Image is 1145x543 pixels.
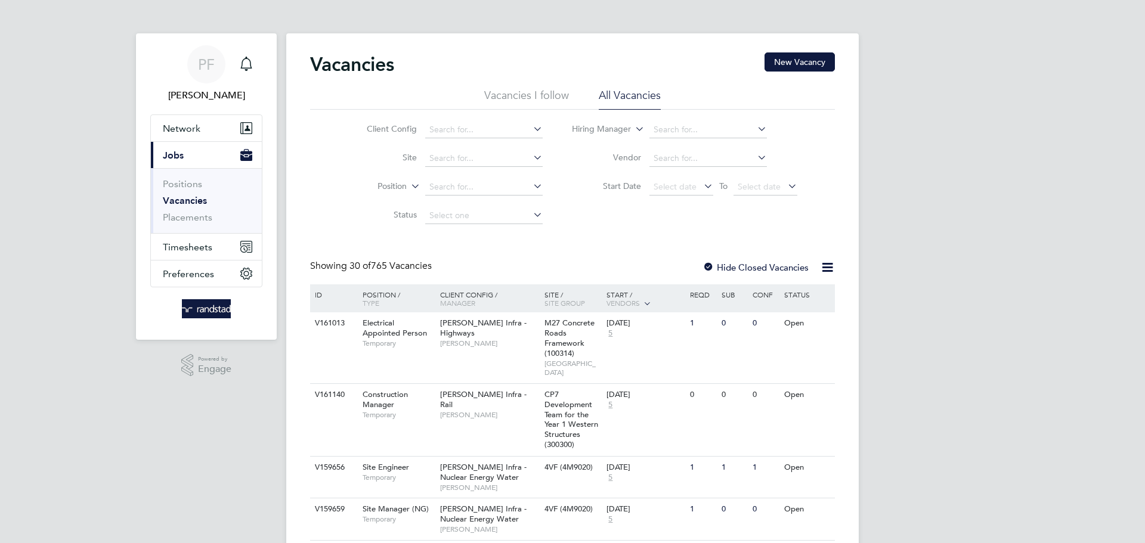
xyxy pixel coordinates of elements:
[310,260,434,272] div: Showing
[348,209,417,220] label: Status
[440,504,527,524] span: [PERSON_NAME] Infra - Nuclear Energy Water
[781,457,833,479] div: Open
[151,142,262,168] button: Jobs
[425,150,543,167] input: Search for...
[312,312,354,334] div: V161013
[606,298,640,308] span: Vendors
[544,462,593,472] span: 4VF (4M9020)
[198,57,215,72] span: PF
[363,514,434,524] span: Temporary
[363,389,408,409] span: Construction Manager
[437,284,541,313] div: Client Config /
[649,150,767,167] input: Search for...
[606,514,614,525] span: 5
[136,33,277,340] nav: Main navigation
[781,384,833,406] div: Open
[654,181,697,192] span: Select date
[687,312,718,334] div: 1
[151,115,262,141] button: Network
[703,262,809,273] label: Hide Closed Vacancies
[440,483,539,492] span: [PERSON_NAME]
[719,284,750,305] div: Sub
[750,312,781,334] div: 0
[687,284,718,305] div: Reqd
[440,298,475,308] span: Manager
[349,260,371,272] span: 30 of
[349,260,432,272] span: 765 Vacancies
[562,123,631,135] label: Hiring Manager
[484,88,569,110] li: Vacancies I follow
[151,168,262,233] div: Jobs
[363,473,434,482] span: Temporary
[716,178,731,194] span: To
[151,234,262,260] button: Timesheets
[649,122,767,138] input: Search for...
[425,179,543,196] input: Search for...
[198,364,231,374] span: Engage
[606,328,614,339] span: 5
[348,123,417,134] label: Client Config
[606,473,614,483] span: 5
[363,298,379,308] span: Type
[544,359,601,377] span: [GEOGRAPHIC_DATA]
[198,354,231,364] span: Powered by
[544,318,595,358] span: M27 Concrete Roads Framework (100314)
[544,504,593,514] span: 4VF (4M9020)
[348,152,417,163] label: Site
[312,498,354,520] div: V159659
[572,152,641,163] label: Vendor
[312,284,354,305] div: ID
[765,52,835,72] button: New Vacancy
[363,410,434,420] span: Temporary
[719,498,750,520] div: 0
[781,498,833,520] div: Open
[310,52,394,76] h2: Vacancies
[544,298,585,308] span: Site Group
[750,498,781,520] div: 0
[572,181,641,191] label: Start Date
[440,525,539,534] span: [PERSON_NAME]
[163,212,212,223] a: Placements
[719,457,750,479] div: 1
[687,457,718,479] div: 1
[541,284,604,313] div: Site /
[354,284,437,313] div: Position /
[312,457,354,479] div: V159656
[440,389,527,409] span: [PERSON_NAME] Infra - Rail
[181,354,232,377] a: Powered byEngage
[440,339,539,348] span: [PERSON_NAME]
[606,400,614,410] span: 5
[425,122,543,138] input: Search for...
[363,339,434,348] span: Temporary
[750,384,781,406] div: 0
[163,241,212,253] span: Timesheets
[738,181,781,192] span: Select date
[163,195,207,206] a: Vacancies
[163,268,214,280] span: Preferences
[544,389,598,449] span: CP7 Development Team for the Year 1 Western Structures (300300)
[163,123,200,134] span: Network
[312,384,354,406] div: V161140
[606,504,684,514] div: [DATE]
[363,462,409,472] span: Site Engineer
[440,318,527,338] span: [PERSON_NAME] Infra - Highways
[182,299,231,318] img: randstad-logo-retina.png
[750,284,781,305] div: Conf
[425,207,543,224] input: Select one
[687,384,718,406] div: 0
[440,410,539,420] span: [PERSON_NAME]
[363,318,427,338] span: Electrical Appointed Person
[606,463,684,473] div: [DATE]
[781,284,833,305] div: Status
[440,462,527,482] span: [PERSON_NAME] Infra - Nuclear Energy Water
[750,457,781,479] div: 1
[338,181,407,193] label: Position
[363,504,429,514] span: Site Manager (NG)
[150,45,262,103] a: PF[PERSON_NAME]
[687,498,718,520] div: 1
[719,312,750,334] div: 0
[606,318,684,328] div: [DATE]
[163,150,184,161] span: Jobs
[151,260,262,287] button: Preferences
[150,299,262,318] a: Go to home page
